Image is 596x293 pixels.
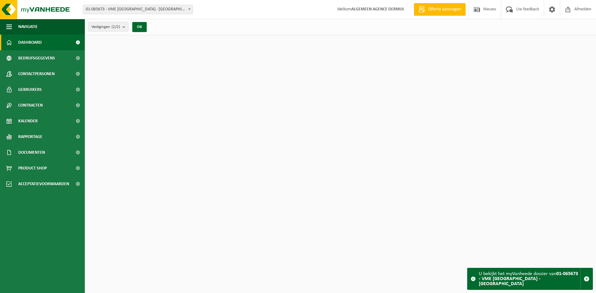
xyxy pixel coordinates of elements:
span: Dashboard [18,35,42,50]
strong: 01-065673 - VME [GEOGRAPHIC_DATA] - [GEOGRAPHIC_DATA] [479,271,578,286]
span: Kalender [18,113,38,129]
a: Offerte aanvragen [414,3,466,16]
iframe: chat widget [3,279,105,293]
span: Gebruikers [18,82,42,97]
span: Documenten [18,145,45,160]
span: Rapportage [18,129,42,145]
span: Contracten [18,97,43,113]
span: Bedrijfsgegevens [18,50,55,66]
span: 01-065673 - VME NIEUW HELMOND - OOSTENDE [83,5,193,14]
span: Acceptatievoorwaarden [18,176,69,192]
button: Vestigingen(2/2) [88,22,128,31]
span: Offerte aanvragen [427,6,462,13]
span: Product Shop [18,160,47,176]
button: OK [132,22,147,32]
div: U bekijkt het myVanheede dossier van [479,268,580,290]
count: (2/2) [112,25,120,29]
span: Contactpersonen [18,66,55,82]
span: Vestigingen [91,22,120,32]
span: Navigatie [18,19,38,35]
strong: ALGEMEEN AGENCE DERMUL [351,7,404,12]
